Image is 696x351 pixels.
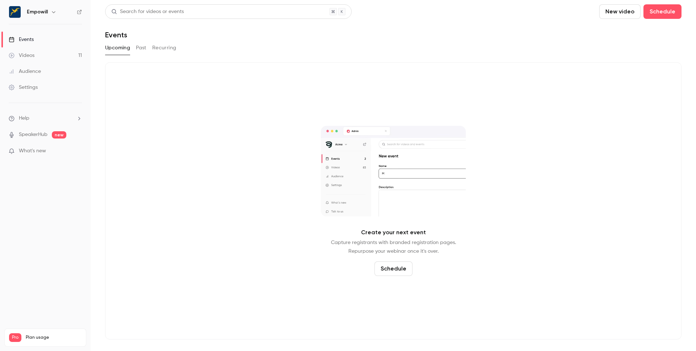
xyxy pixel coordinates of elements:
span: Pro [9,333,21,342]
button: Upcoming [105,42,130,54]
button: Schedule [374,261,413,276]
button: Past [136,42,146,54]
button: Recurring [152,42,177,54]
div: Events [9,36,34,43]
button: Schedule [643,4,681,19]
div: Audience [9,68,41,75]
span: new [52,131,66,139]
h1: Events [105,30,127,39]
p: Create your next event [361,228,426,237]
div: Settings [9,84,38,91]
img: Empowill [9,6,21,18]
li: help-dropdown-opener [9,115,82,122]
span: What's new [19,147,46,155]
p: Capture registrants with branded registration pages. Repurpose your webinar once it's over. [331,238,456,256]
span: Help [19,115,29,122]
span: Plan usage [26,335,82,340]
a: SpeakerHub [19,131,47,139]
button: New video [599,4,641,19]
h6: Empowill [27,8,48,16]
div: Search for videos or events [111,8,184,16]
div: Videos [9,52,34,59]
